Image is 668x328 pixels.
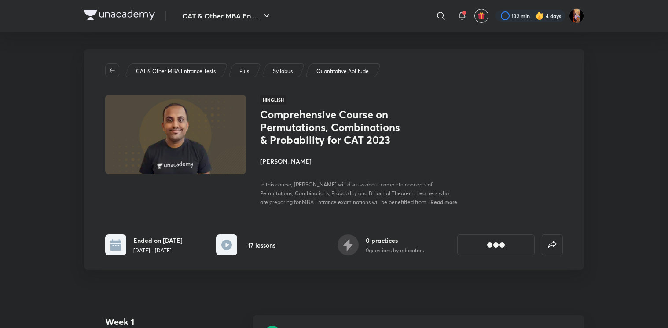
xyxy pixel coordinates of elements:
p: 0 questions by educators [366,247,424,255]
img: avatar [477,12,485,20]
h6: 0 practices [366,236,424,245]
img: Thumbnail [104,94,247,175]
a: Company Logo [84,10,155,22]
button: CAT & Other MBA En ... [177,7,277,25]
h1: Comprehensive Course on Permutations, Combinations & Probability for CAT 2023 [260,108,404,146]
p: Syllabus [273,67,293,75]
span: In this course, [PERSON_NAME] will discuss about complete concepts of Permutations, Combinations,... [260,181,449,205]
button: [object Object] [457,234,535,255]
h4: [PERSON_NAME] [260,157,457,166]
p: Plus [239,67,249,75]
p: CAT & Other MBA Entrance Tests [136,67,216,75]
h6: Ended on [DATE] [133,236,183,245]
a: Plus [238,67,251,75]
a: Quantitative Aptitude [315,67,371,75]
span: Read more [430,198,457,205]
img: Company Logo [84,10,155,20]
span: Hinglish [260,95,286,105]
a: CAT & Other MBA Entrance Tests [135,67,217,75]
p: [DATE] - [DATE] [133,247,183,255]
img: streak [535,11,544,20]
button: avatar [474,9,488,23]
h6: 17 lessons [248,241,275,250]
p: Quantitative Aptitude [316,67,369,75]
button: false [542,234,563,255]
img: Aayushi Kumari [569,8,584,23]
a: Syllabus [272,67,294,75]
